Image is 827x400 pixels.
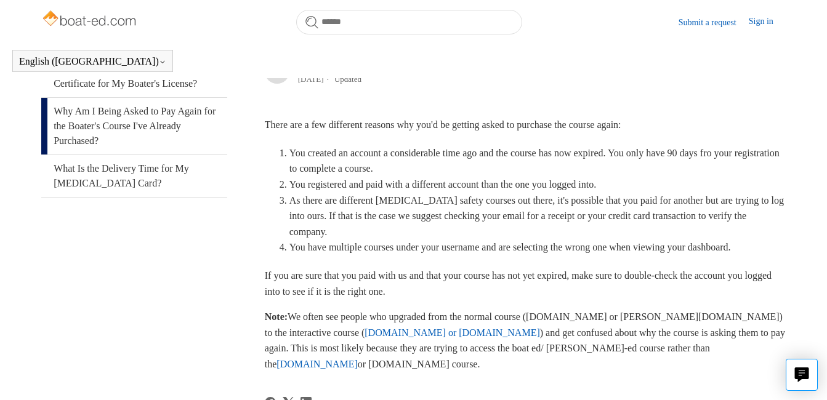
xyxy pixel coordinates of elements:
button: English ([GEOGRAPHIC_DATA]) [19,56,166,67]
p: There are a few different reasons why you'd be getting asked to purchase the course again: [265,117,786,133]
a: Why Am I Being Asked to Pay Again for the Boater's Course I've Already Purchased? [41,98,227,154]
time: 03/01/2024, 12:51 [298,74,324,84]
a: [DOMAIN_NAME] or [DOMAIN_NAME] [365,327,539,338]
strong: Note: [265,311,288,322]
li: You have multiple courses under your username and are selecting the wrong one when viewing your d... [289,239,786,255]
li: You created an account a considerable time ago and the course has now expired. You only have 90 d... [289,145,786,177]
li: You registered and paid with a different account than the one you logged into. [289,177,786,193]
a: What Is the Delivery Time for My [MEDICAL_DATA] Card? [41,155,227,197]
button: Live chat [786,359,818,391]
a: Sign in [749,15,786,30]
a: Submit a request [679,16,749,29]
p: We often see people who upgraded from the normal course ([DOMAIN_NAME] or [PERSON_NAME][DOMAIN_NA... [265,309,786,372]
li: As there are different [MEDICAL_DATA] safety courses out there, it's possible that you paid for a... [289,193,786,240]
input: Search [296,10,522,34]
p: If you are sure that you paid with us and that your course has not yet expired, make sure to doub... [265,268,786,299]
a: [DOMAIN_NAME] [276,359,358,369]
img: Boat-Ed Help Center home page [41,7,139,32]
li: Updated [334,74,361,84]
